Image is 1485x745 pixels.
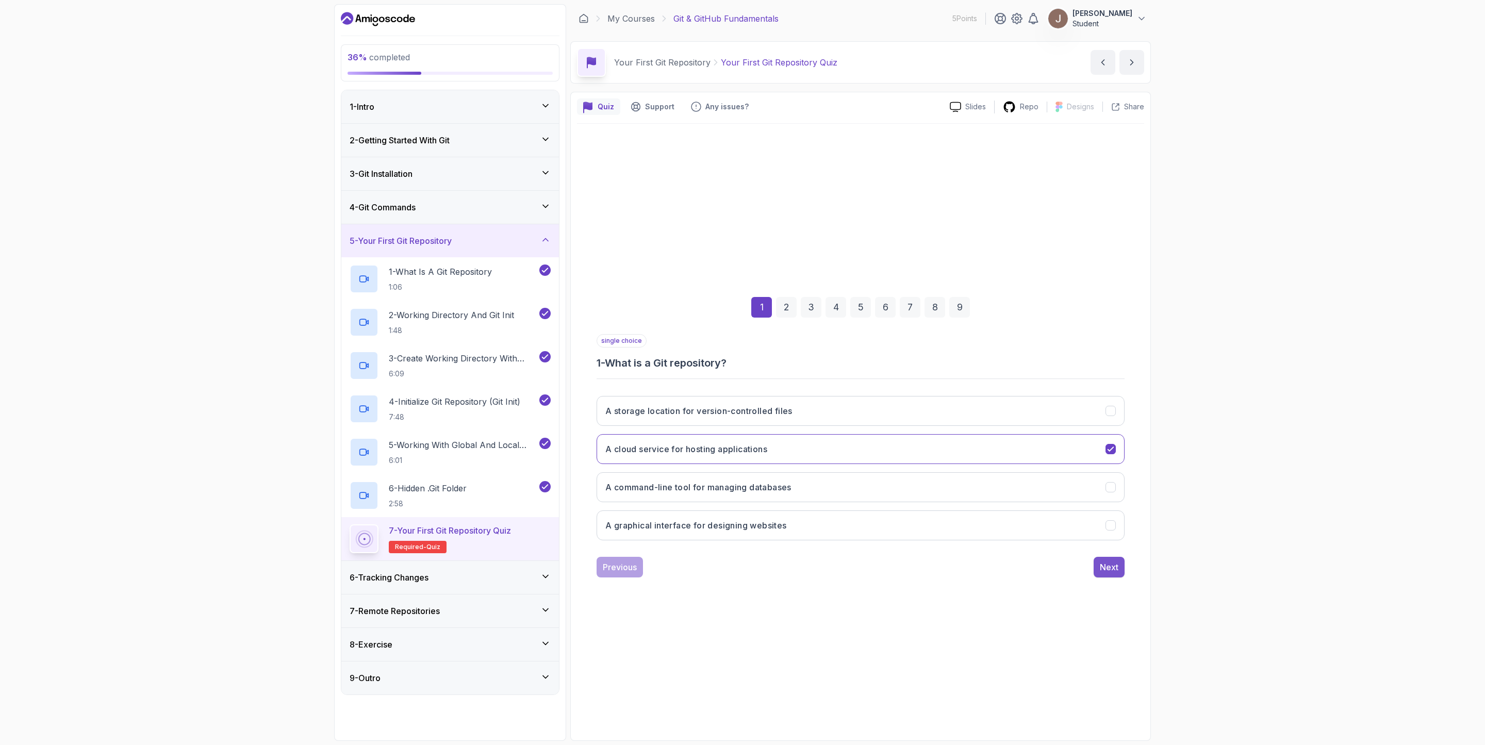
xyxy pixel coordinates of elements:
[597,557,643,577] button: Previous
[875,297,896,318] div: 6
[579,13,589,24] a: Dashboard
[1091,50,1115,75] button: previous content
[350,394,551,423] button: 4-Initialize Git Repository (Git Init)7:48
[350,134,450,146] h3: 2 - Getting Started With Git
[1072,8,1132,19] p: [PERSON_NAME]
[350,571,428,584] h3: 6 - Tracking Changes
[598,102,614,112] p: Quiz
[597,472,1125,502] button: A command-line tool for managing databases
[949,297,970,318] div: 9
[1072,19,1132,29] p: Student
[605,481,791,493] h3: A command-line tool for managing databases
[350,638,392,651] h3: 8 - Exercise
[341,561,559,594] button: 6-Tracking Changes
[389,325,514,336] p: 1:48
[350,481,551,510] button: 6-Hidden .git Folder2:58
[776,297,797,318] div: 2
[350,672,381,684] h3: 9 - Outro
[350,524,551,553] button: 7-Your First Git Repository QuizRequired-quiz
[341,224,559,257] button: 5-Your First Git Repository
[605,519,787,532] h3: A graphical interface for designing websites
[389,309,514,321] p: 2 - Working Directory And Git Init
[341,191,559,224] button: 4-Git Commands
[751,297,772,318] div: 1
[900,297,920,318] div: 7
[597,434,1125,464] button: A cloud service for hosting applications
[341,661,559,694] button: 9-Outro
[350,438,551,467] button: 5-Working With Global And Local Configuration6:01
[350,101,374,113] h3: 1 - Intro
[348,52,367,62] span: 36 %
[341,594,559,627] button: 7-Remote Repositories
[1048,8,1147,29] button: user profile image[PERSON_NAME]Student
[389,412,520,422] p: 7:48
[389,352,537,365] p: 3 - Create Working Directory With Mkdir
[350,235,452,247] h3: 5 - Your First Git Repository
[389,395,520,408] p: 4 - Initialize Git Repository (Git Init)
[826,297,846,318] div: 4
[597,396,1125,426] button: A storage location for version-controlled files
[1102,102,1144,112] button: Share
[952,13,977,24] p: 5 Points
[341,11,415,27] a: Dashboard
[597,334,647,347] p: single choice
[607,12,655,25] a: My Courses
[965,102,986,112] p: Slides
[350,308,551,337] button: 2-Working Directory And Git Init1:48
[350,201,416,213] h3: 4 - Git Commands
[801,297,821,318] div: 3
[721,56,837,69] p: Your First Git Repository Quiz
[577,98,620,115] button: quiz button
[1094,557,1125,577] button: Next
[605,443,767,455] h3: A cloud service for hosting applications
[341,90,559,123] button: 1-Intro
[850,297,871,318] div: 5
[395,543,426,551] span: Required-
[597,510,1125,540] button: A graphical interface for designing websites
[341,124,559,157] button: 2-Getting Started With Git
[350,351,551,380] button: 3-Create Working Directory With Mkdir6:09
[1048,9,1068,28] img: user profile image
[389,524,511,537] p: 7 - Your First Git Repository Quiz
[1124,102,1144,112] p: Share
[705,102,749,112] p: Any issues?
[1100,561,1118,573] div: Next
[389,266,492,278] p: 1 - What Is A Git Repository
[624,98,681,115] button: Support button
[614,56,711,69] p: Your First Git Repository
[389,455,537,466] p: 6:01
[925,297,945,318] div: 8
[341,157,559,190] button: 3-Git Installation
[995,101,1047,113] a: Repo
[389,369,537,379] p: 6:09
[389,499,467,509] p: 2:58
[685,98,755,115] button: Feedback button
[426,543,440,551] span: quiz
[389,282,492,292] p: 1:06
[605,405,793,417] h3: A storage location for version-controlled files
[597,356,1125,370] h3: 1 - What is a Git repository?
[603,561,637,573] div: Previous
[1067,102,1094,112] p: Designs
[389,439,537,451] p: 5 - Working With Global And Local Configuration
[348,52,410,62] span: completed
[942,102,994,112] a: Slides
[1020,102,1038,112] p: Repo
[350,168,412,180] h3: 3 - Git Installation
[350,264,551,293] button: 1-What Is A Git Repository1:06
[673,12,779,25] p: Git & GitHub Fundamentals
[389,482,467,494] p: 6 - Hidden .git Folder
[645,102,674,112] p: Support
[350,605,440,617] h3: 7 - Remote Repositories
[1119,50,1144,75] button: next content
[341,628,559,661] button: 8-Exercise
